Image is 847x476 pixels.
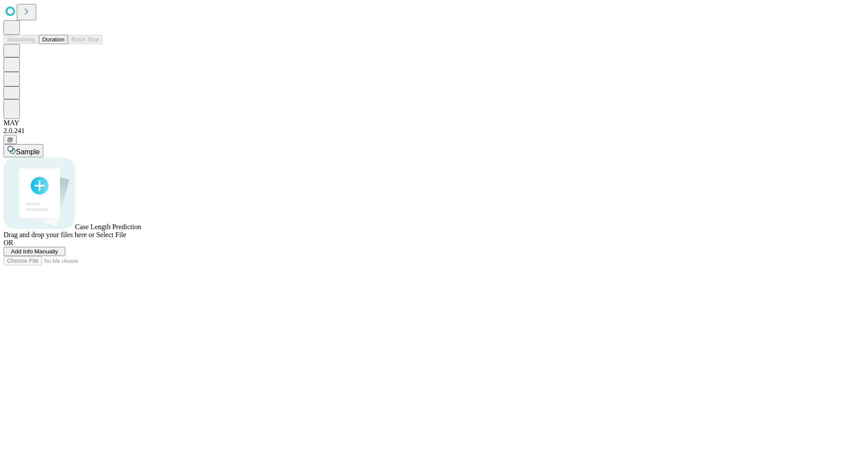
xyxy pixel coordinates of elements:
[4,144,43,157] button: Sample
[4,135,17,144] button: @
[75,223,141,231] span: Case Length Prediction
[4,119,843,127] div: MAY
[39,35,68,44] button: Duration
[4,35,39,44] button: Smoothing
[4,127,843,135] div: 2.0.241
[4,247,65,256] button: Add Info Manually
[4,231,94,238] span: Drag and drop your files here or
[16,148,40,156] span: Sample
[96,231,126,238] span: Select File
[68,35,102,44] button: Block Size
[11,248,58,255] span: Add Info Manually
[7,136,13,143] span: @
[4,239,13,246] span: OR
